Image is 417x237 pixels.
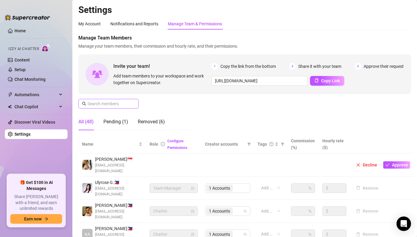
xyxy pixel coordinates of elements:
span: [EMAIL_ADDRESS][DOMAIN_NAME] [95,209,142,220]
span: Decline [363,163,377,167]
span: team [243,209,247,213]
span: Share it with your team [298,63,341,70]
div: Removed (6) [138,118,165,125]
span: Izzy AI Chatter [8,46,39,52]
span: Share [PERSON_NAME] with a friend, and earn unlimited rewards [10,194,62,212]
a: Setup [14,67,26,72]
span: lock [191,209,194,213]
th: Name [78,135,146,153]
span: Manage Team Members [78,34,411,42]
span: Approve their request [364,63,404,70]
span: 1 Accounts [209,208,230,214]
span: thunderbolt [8,92,13,97]
span: filter [247,142,251,146]
span: Copy the link from the bottom [220,63,276,70]
span: [PERSON_NAME] 🇵🇭 [95,202,142,209]
span: search [82,102,86,106]
span: lock [191,232,194,236]
img: Ulyrose Garina [82,183,92,193]
span: Invite your team! [113,62,211,70]
span: [EMAIL_ADDRESS][DOMAIN_NAME] [95,163,142,174]
span: Approve [392,163,408,167]
button: Remove [354,185,381,192]
span: Ulyrose G. 🇵🇭 [95,179,142,186]
button: Decline [354,161,380,169]
span: question-circle [269,142,273,146]
a: Home [14,28,26,33]
a: Configure Permissions [167,139,187,150]
span: Automations [14,90,57,100]
input: Search members [87,100,130,107]
button: Earn nowarrow-right [10,214,62,224]
span: Copy Link [321,78,340,83]
span: Name [82,141,137,147]
span: 1 Accounts [206,207,233,215]
span: Creator accounts [205,141,245,147]
span: 2 [289,63,296,70]
span: close [356,163,360,167]
button: Copy Link [310,76,344,86]
span: [PERSON_NAME] 🇸🇬 [95,156,142,163]
img: Antonio Gavina [82,206,92,216]
span: arrow-right [44,217,48,221]
span: filter [246,140,252,149]
h2: Settings [78,4,411,16]
div: All (48) [78,118,94,125]
a: Content [14,58,30,62]
button: Approve [383,161,410,169]
span: Role [150,142,158,147]
img: AI Chatter [41,44,51,52]
img: Chat Copilot [8,105,12,109]
div: My Account [78,21,101,27]
span: 3 [355,63,361,70]
span: Add team members to your workspace and work together on Supercreator. [113,73,209,86]
span: Chat Copilot [14,102,57,112]
span: filter [281,142,284,146]
span: Manage your team members, their commission and hourly rate, and their permissions. [78,43,411,49]
span: filter [280,140,286,149]
span: info-circle [161,142,165,146]
span: [EMAIL_ADDRESS][DOMAIN_NAME] [95,186,142,197]
div: Pending (1) [103,118,128,125]
span: Tags [257,141,267,147]
span: lock [191,186,194,190]
img: logo-BBDzfeDw.svg [5,14,50,21]
a: Chat Monitoring [14,77,46,82]
span: [PERSON_NAME] 🇵🇭 [95,225,142,232]
span: 🎁 Get $100 in AI Messages [10,180,62,191]
span: 1 [211,63,218,70]
img: Juan Miguel Castillo [82,160,92,170]
div: Open Intercom Messenger [396,216,411,231]
th: Hourly rate ($) [319,135,350,153]
span: check [385,163,390,167]
span: Earn now [24,216,42,221]
span: copy [314,78,319,83]
div: Manage Team & Permissions [168,21,222,27]
span: team [243,232,247,236]
th: Commission (%) [287,135,319,153]
span: Team Manager [153,184,194,193]
div: Notifications and Reports [110,21,158,27]
span: Chatter [153,207,194,216]
button: Remove [354,207,381,215]
a: Settings [14,132,30,137]
a: Discover Viral Videos [14,120,55,125]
